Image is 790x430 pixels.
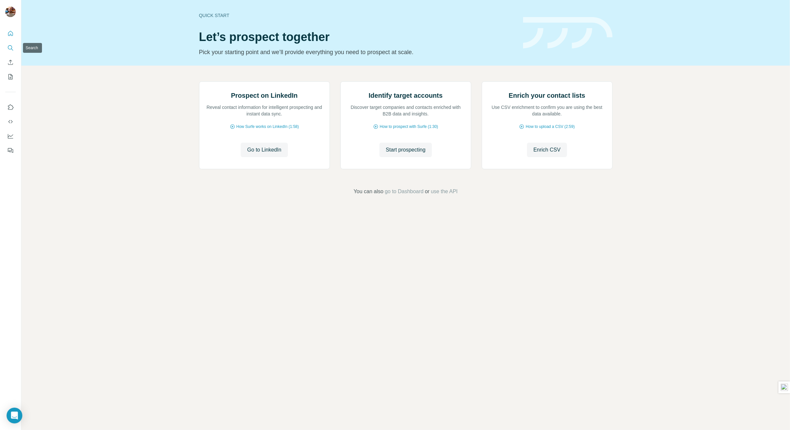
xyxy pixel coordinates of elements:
span: Go to LinkedIn [247,146,281,154]
div: Open Intercom Messenger [7,408,22,423]
p: Discover target companies and contacts enriched with B2B data and insights. [347,104,464,117]
button: Start prospecting [379,143,432,157]
div: Quick start [199,12,515,19]
img: Avatar [5,7,16,17]
button: Enrich CSV [527,143,567,157]
button: Enrich CSV [5,56,16,68]
img: banner [523,17,613,49]
button: Dashboard [5,130,16,142]
button: Use Surfe on LinkedIn [5,101,16,113]
button: Feedback [5,145,16,156]
h2: Prospect on LinkedIn [231,91,297,100]
span: or [425,188,430,195]
h2: Enrich your contact lists [509,91,585,100]
button: Go to LinkedIn [241,143,288,157]
span: How to prospect with Surfe (1:30) [380,124,438,130]
span: You can also [354,188,383,195]
button: go to Dashboard [385,188,423,195]
button: My lists [5,71,16,83]
span: Enrich CSV [534,146,561,154]
span: How to upload a CSV (2:59) [526,124,575,130]
button: use the API [431,188,458,195]
button: Search [5,42,16,54]
span: Start prospecting [386,146,426,154]
p: Reveal contact information for intelligent prospecting and instant data sync. [206,104,323,117]
button: Quick start [5,28,16,39]
p: Pick your starting point and we’ll provide everything you need to prospect at scale. [199,48,515,57]
h1: Let’s prospect together [199,31,515,44]
p: Use CSV enrichment to confirm you are using the best data available. [489,104,606,117]
h2: Identify target accounts [369,91,443,100]
span: How Surfe works on LinkedIn (1:58) [236,124,299,130]
button: Use Surfe API [5,116,16,128]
